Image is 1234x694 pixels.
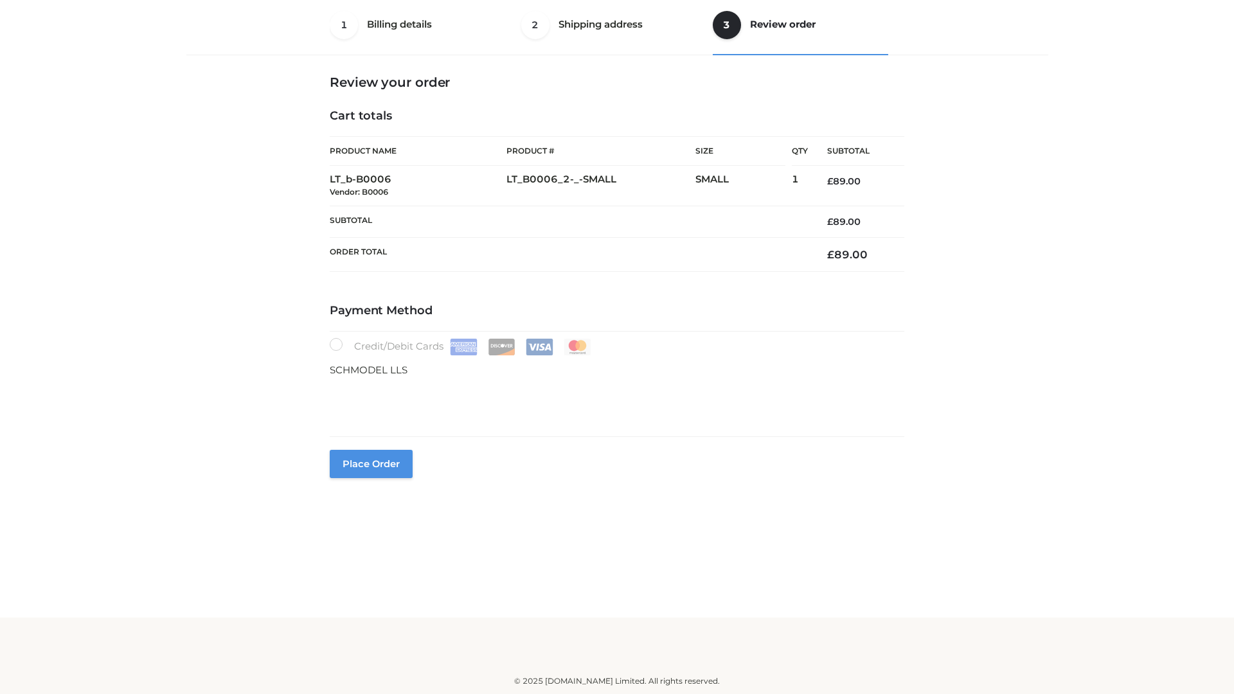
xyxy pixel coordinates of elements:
[792,166,808,206] td: 1
[330,338,593,355] label: Credit/Debit Cards
[792,136,808,166] th: Qty
[695,137,785,166] th: Size
[330,187,388,197] small: Vendor: B0006
[827,248,868,261] bdi: 89.00
[330,136,506,166] th: Product Name
[330,166,506,206] td: LT_b-B0006
[827,175,861,187] bdi: 89.00
[330,362,904,378] p: SCHMODEL LLS
[330,450,413,478] button: Place order
[450,339,478,355] img: Amex
[488,339,515,355] img: Discover
[327,375,902,422] iframe: Secure payment input frame
[808,137,904,166] th: Subtotal
[827,248,834,261] span: £
[695,166,792,206] td: SMALL
[564,339,591,355] img: Mastercard
[191,675,1043,688] div: © 2025 [DOMAIN_NAME] Limited. All rights reserved.
[506,166,695,206] td: LT_B0006_2-_-SMALL
[506,136,695,166] th: Product #
[330,206,808,237] th: Subtotal
[330,304,904,318] h4: Payment Method
[827,216,833,227] span: £
[827,175,833,187] span: £
[330,75,904,90] h3: Review your order
[526,339,553,355] img: Visa
[827,216,861,227] bdi: 89.00
[330,109,904,123] h4: Cart totals
[330,238,808,272] th: Order Total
